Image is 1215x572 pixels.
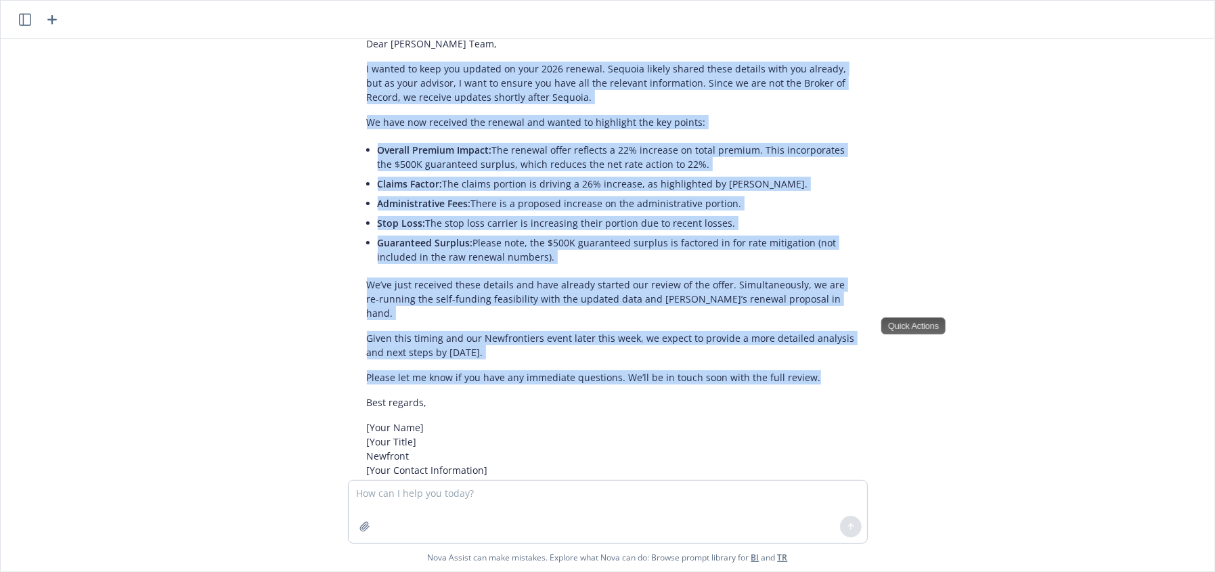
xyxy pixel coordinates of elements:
p: We have now received the renewal and wanted to highlight the key points: [367,115,860,129]
a: TR [778,552,788,563]
p: We’ve just received these details and have already started our review of the offer. Simultaneousl... [367,278,860,320]
p: I wanted to keep you updated on your 2026 renewal. Sequoia likely shared these details with you a... [367,62,860,104]
span: Claims Factor: [378,177,443,190]
li: The claims portion is driving a 26% increase, as highlighted by [PERSON_NAME]. [378,174,860,194]
p: [Your Name] [Your Title] Newfront [Your Contact Information] [367,420,860,477]
span: Administrative Fees: [378,197,471,210]
p: Best regards, [367,395,860,410]
li: The renewal offer reflects a 22% increase on total premium. This incorporates the $500K guarantee... [378,140,860,174]
span: Stop Loss: [378,217,426,229]
p: Given this timing and our Newfrontiers event later this week, we expect to provide a more detaile... [367,331,860,359]
span: Overall Premium Impact: [378,144,492,156]
span: Nova Assist can make mistakes. Explore what Nova can do: Browse prompt library for and [428,544,788,571]
p: Dear [PERSON_NAME] Team, [367,37,860,51]
li: There is a proposed increase on the administrative portion. [378,194,860,213]
span: Guaranteed Surplus: [378,236,473,249]
a: BI [751,552,759,563]
li: Please note, the $500K guaranteed surplus is factored in for rate mitigation (not included in the... [378,233,860,267]
p: Please let me know if you have any immediate questions. We’ll be in touch soon with the full review. [367,370,860,384]
li: The stop loss carrier is increasing their portion due to recent losses. [378,213,860,233]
